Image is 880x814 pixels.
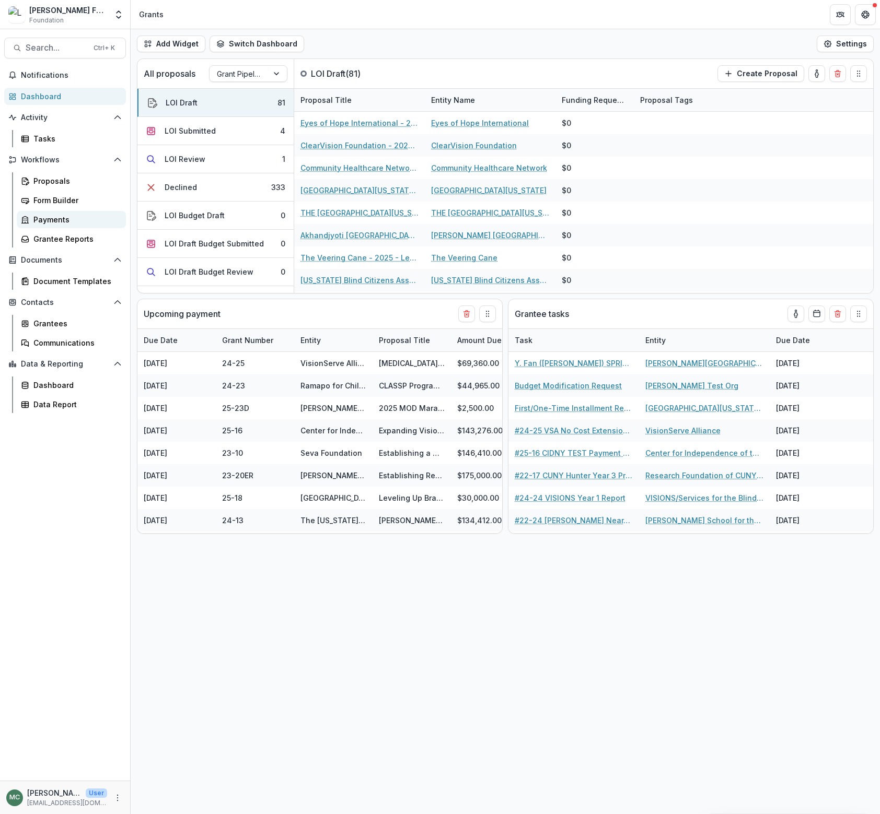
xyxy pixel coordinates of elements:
[645,358,763,369] a: [PERSON_NAME][GEOGRAPHIC_DATA]
[282,154,285,164] div: 1
[458,305,475,322] button: Delete card
[515,470,633,481] a: #22-17 CUNY Hunter Year 3 Progress Report
[222,403,249,414] div: 25-23D
[451,335,508,346] div: Amount Due
[639,329,770,351] div: Entity
[555,89,634,111] div: Funding Requested
[137,532,216,554] div: [DATE]
[137,374,216,397] div: [DATE]
[8,6,25,23] img: Lavelle Fund for the Blind
[562,117,571,128] div: $0
[165,182,197,193] div: Declined
[33,318,118,329] div: Grantees
[137,117,294,145] button: LOI Submitted4
[216,329,294,351] div: Grant Number
[431,185,547,196] a: [GEOGRAPHIC_DATA][US_STATE]
[33,399,118,410] div: Data Report
[27,787,82,798] p: [PERSON_NAME]
[425,89,555,111] div: Entity Name
[144,67,195,80] p: All proposals
[770,532,848,554] div: [DATE]
[21,156,109,164] span: Workflows
[515,380,622,391] a: Budget Modification Request
[515,425,633,436] a: #24-25 VSA No Cost Extension Request
[137,329,216,351] div: Due Date
[639,335,672,346] div: Entity
[165,125,216,136] div: LOI Submitted
[137,202,294,230] button: LOI Budget Draft0
[431,140,517,151] a: ClearVision Foundation
[91,42,117,54] div: Ctrl + K
[294,95,358,105] div: Proposal Title
[17,211,126,228] a: Payments
[373,329,451,351] div: Proposal Title
[165,238,264,249] div: LOI Draft Budget Submitted
[17,172,126,190] a: Proposals
[515,308,569,320] p: Grantee tasks
[379,380,445,391] div: CLASSP Program Expansion II
[300,252,419,263] a: The Veering Cane - 2025 - Letter of Inquiry Template
[216,335,280,346] div: Grant Number
[165,266,253,277] div: LOI Draft Budget Review
[300,230,419,241] a: Akhandjyoti [GEOGRAPHIC_DATA] - 2025 - Letter of Inquiry Template
[300,516,460,525] a: The [US_STATE][GEOGRAPHIC_DATA] (NYPL)
[850,305,867,322] button: Drag
[770,329,848,351] div: Due Date
[300,381,376,390] a: Ramapo for Children
[137,335,184,346] div: Due Date
[29,5,107,16] div: [PERSON_NAME] Fund for the Blind
[17,334,126,351] a: Communications
[222,358,245,369] div: 24-25
[634,95,699,105] div: Proposal Tags
[645,380,738,391] a: [PERSON_NAME] Test Org
[294,89,425,111] div: Proposal Title
[431,117,529,128] a: Eyes of Hope International
[508,329,639,351] div: Task
[808,305,825,322] button: Calendar
[770,335,816,346] div: Due Date
[33,175,118,186] div: Proposals
[300,404,434,412] a: [PERSON_NAME] School for the Blind
[281,210,285,221] div: 0
[829,65,846,82] button: Delete card
[379,470,445,481] div: Establishing Regional Training Resource Centre for Allied Ophthalmic Paramedics (AOPs) - 89042867
[137,173,294,202] button: Declined333
[33,195,118,206] div: Form Builder
[281,238,285,249] div: 0
[4,109,126,126] button: Open Activity
[508,335,539,346] div: Task
[281,266,285,277] div: 0
[137,419,216,442] div: [DATE]
[634,89,765,111] div: Proposal Tags
[4,252,126,268] button: Open Documents
[645,515,763,526] a: [PERSON_NAME] School for the Blind
[165,154,205,164] div: LOI Review
[17,315,126,332] a: Grantees
[645,403,763,414] a: [GEOGRAPHIC_DATA][US_STATE] (UMASS) Foundation Inc
[222,470,253,481] div: 23-20ER
[137,89,294,117] button: LOI Draft81
[300,471,436,480] a: [PERSON_NAME] [GEOGRAPHIC_DATA]
[300,449,362,457] a: Seva Foundation
[4,294,126,311] button: Open Contacts
[451,352,529,374] div: $69,360.00
[21,113,109,122] span: Activity
[139,9,164,20] div: Grants
[17,230,126,247] a: Grantee Reports
[451,419,529,442] div: $143,276.00
[379,492,445,503] div: Leveling Up Braille Skills Through Sustained High Quality Professional Development
[451,464,529,487] div: $175,000.00
[17,396,126,413] a: Data Report
[4,151,126,168] button: Open Workflows
[111,4,126,25] button: Open entity switcher
[21,360,109,369] span: Data & Reporting
[808,65,825,82] button: toggle-assigned-to-me
[137,258,294,286] button: LOI Draft Budget Review0
[451,374,529,397] div: $44,965.00
[277,97,285,108] div: 81
[451,329,529,351] div: Amount Due
[137,36,205,52] button: Add Widget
